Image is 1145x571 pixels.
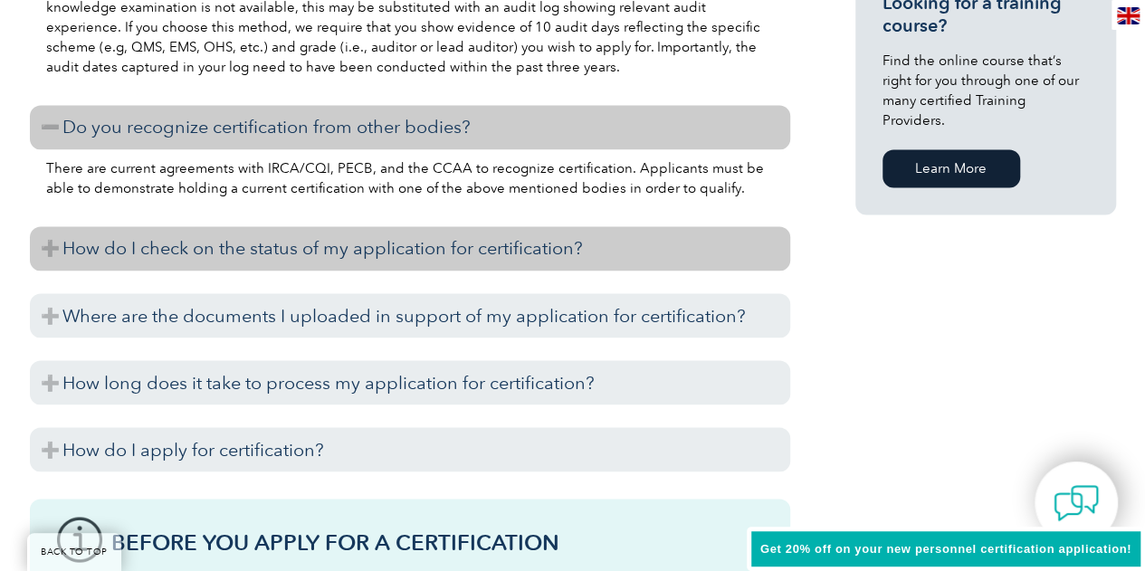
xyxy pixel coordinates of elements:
[111,530,763,553] h3: Before You Apply For a Certification
[883,51,1089,130] p: Find the online course that’s right for you through one of our many certified Training Providers.
[1117,7,1140,24] img: en
[30,226,790,271] h3: How do I check on the status of my application for certification?
[30,105,790,149] h3: Do you recognize certification from other bodies?
[760,542,1131,556] span: Get 20% off on your new personnel certification application!
[1054,481,1099,526] img: contact-chat.png
[30,293,790,338] h3: Where are the documents I uploaded in support of my application for certification?
[27,533,121,571] a: BACK TO TOP
[883,149,1020,187] a: Learn More
[30,427,790,471] h3: How do I apply for certification?
[46,158,774,198] p: There are current agreements with IRCA/CQI, PECB, and the CCAA to recognize certification. Applic...
[30,360,790,404] h3: How long does it take to process my application for certification?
